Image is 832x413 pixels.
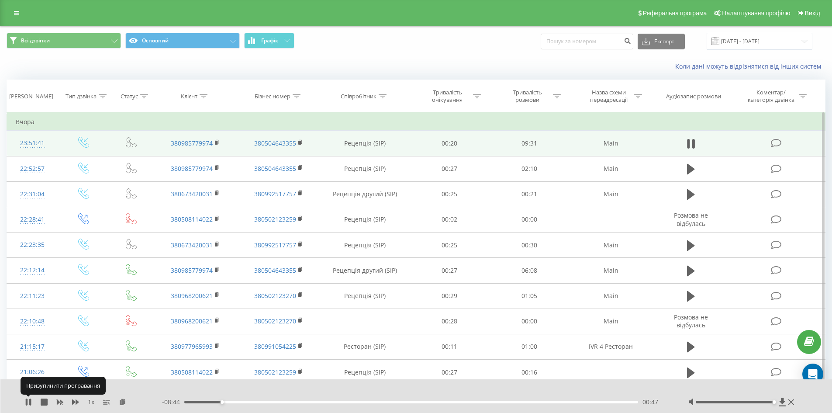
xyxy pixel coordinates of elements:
a: 380968200621 [171,292,213,300]
td: 00:28 [410,309,490,334]
button: Основний [125,33,240,49]
div: 22:52:57 [16,160,49,177]
a: 380502123259 [254,368,296,376]
td: 00:02 [410,207,490,232]
td: 00:00 [490,309,570,334]
span: Графік [261,38,278,44]
div: Призупинити програвання [21,377,106,394]
div: Тривалість розмови [504,89,551,104]
td: Main [569,283,652,309]
div: 22:31:04 [16,186,49,203]
td: Вчора [7,113,825,131]
a: 380977965993 [171,342,213,351]
a: 380985779974 [171,139,213,147]
span: Реферальна програма [643,10,707,17]
a: 380991054225 [254,342,296,351]
div: Open Intercom Messenger [802,364,823,385]
td: Main [569,258,652,283]
span: Всі дзвінки [21,37,50,44]
td: Main [569,131,652,156]
td: Рецепція другий (SIP) [320,258,410,283]
td: Рецепція (SIP) [320,283,410,309]
td: Рецепція (SIP) [320,207,410,232]
div: 23:51:41 [16,135,49,152]
td: 00:16 [490,360,570,385]
a: Коли дані можуть відрізнятися вiд інших систем [675,62,825,70]
td: 06:08 [490,258,570,283]
div: Клієнт [181,93,197,100]
td: 00:20 [410,131,490,156]
span: - 08:44 [162,398,184,406]
a: 380508114022 [171,368,213,376]
div: 21:15:17 [16,338,49,355]
div: Тип дзвінка [66,93,97,100]
div: 22:11:23 [16,288,49,305]
td: 00:27 [410,258,490,283]
div: 21:06:26 [16,364,49,381]
div: Статус [121,93,138,100]
div: Співробітник [341,93,376,100]
td: 09:31 [490,131,570,156]
td: IVR 4 Ресторан [569,334,652,359]
a: 380985779974 [171,164,213,173]
div: Бізнес номер [255,93,290,100]
a: 380502123270 [254,292,296,300]
div: Коментар/категорія дзвінка [746,89,797,104]
td: Main [569,181,652,207]
a: 380502123270 [254,317,296,325]
div: Тривалість очікування [424,89,471,104]
td: Main [569,233,652,258]
td: 00:27 [410,156,490,181]
div: Accessibility label [773,400,776,404]
td: Рецепція (SIP) [320,233,410,258]
td: 01:05 [490,283,570,309]
td: Рецепція (SIP) [320,156,410,181]
a: 380673420031 [171,190,213,198]
span: Налаштування профілю [722,10,790,17]
span: 1 x [88,398,94,406]
a: 380673420031 [171,241,213,249]
div: Назва схеми переадресації [585,89,632,104]
td: 00:30 [490,233,570,258]
td: Рецепція (SIP) [320,360,410,385]
td: Main [569,309,652,334]
td: 00:29 [410,283,490,309]
button: Всі дзвінки [7,33,121,49]
td: Main [569,156,652,181]
td: 00:11 [410,334,490,359]
a: 380504643355 [254,266,296,274]
span: 00:47 [642,398,658,406]
button: Графік [244,33,294,49]
a: 380504643355 [254,139,296,147]
div: 22:10:48 [16,313,49,330]
a: 380504643355 [254,164,296,173]
div: Аудіозапис розмови [666,93,721,100]
a: 380985779974 [171,266,213,274]
td: 00:25 [410,233,490,258]
div: Accessibility label [220,400,224,404]
td: 02:10 [490,156,570,181]
div: 22:23:35 [16,236,49,253]
td: Рецепція (SIP) [320,131,410,156]
button: Експорт [638,34,685,49]
div: 22:12:14 [16,262,49,279]
td: 00:21 [490,181,570,207]
td: Рецепція другий (SIP) [320,181,410,207]
td: Ресторан (SIP) [320,334,410,359]
span: Вихід [805,10,820,17]
td: 00:25 [410,181,490,207]
td: 01:00 [490,334,570,359]
div: 22:28:41 [16,211,49,228]
a: 380508114022 [171,215,213,223]
input: Пошук за номером [541,34,633,49]
a: 380992517757 [254,241,296,249]
span: Розмова не відбулась [674,313,708,329]
td: 00:27 [410,360,490,385]
a: 380992517757 [254,190,296,198]
a: 380502123259 [254,215,296,223]
td: 00:00 [490,207,570,232]
span: Розмова не відбулась [674,211,708,227]
div: [PERSON_NAME] [9,93,53,100]
a: 380968200621 [171,317,213,325]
